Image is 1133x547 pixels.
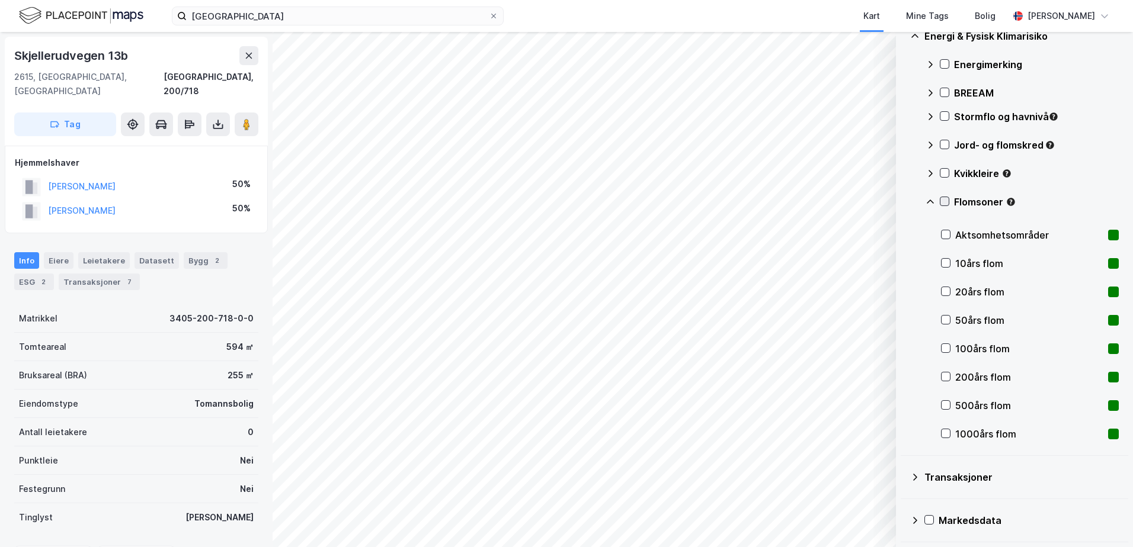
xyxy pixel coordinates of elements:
[955,228,1103,242] div: Aktsomhetsområder
[19,425,87,439] div: Antall leietakere
[37,276,49,288] div: 2
[232,177,251,191] div: 50%
[19,311,57,326] div: Matrikkel
[1006,197,1016,207] div: Tooltip anchor
[123,276,135,288] div: 7
[14,252,39,269] div: Info
[924,470,1119,484] div: Transaksjoner
[955,313,1103,327] div: 50års flom
[1048,111,1059,122] div: Tooltip anchor
[954,110,1119,124] div: Stormflo og havnivå
[211,255,223,266] div: 2
[19,482,65,496] div: Festegrunn
[955,256,1103,271] div: 10års flom
[955,285,1103,299] div: 20års flom
[954,86,1119,100] div: BREEAM
[954,138,1119,152] div: Jord- og flomskred
[954,166,1119,181] div: Kvikkleire
[248,425,254,439] div: 0
[939,513,1119,527] div: Markedsdata
[955,370,1103,384] div: 200års flom
[19,397,78,411] div: Eiendomstype
[924,29,1119,43] div: Energi & Fysisk Klimarisiko
[1001,168,1012,179] div: Tooltip anchor
[44,252,73,269] div: Eiere
[169,311,254,326] div: 3405-200-718-0-0
[1028,9,1095,23] div: [PERSON_NAME]
[232,201,251,215] div: 50%
[14,70,164,98] div: 2615, [GEOGRAPHIC_DATA], [GEOGRAPHIC_DATA]
[15,156,258,170] div: Hjemmelshaver
[194,397,254,411] div: Tomannsbolig
[184,252,228,269] div: Bygg
[14,273,54,290] div: ESG
[954,195,1119,209] div: Flomsoner
[975,9,996,23] div: Bolig
[164,70,258,98] div: [GEOGRAPHIC_DATA], 200/718
[955,427,1103,441] div: 1000års flom
[78,252,130,269] div: Leietakere
[240,453,254,468] div: Nei
[955,398,1103,413] div: 500års flom
[240,482,254,496] div: Nei
[1074,490,1133,547] div: Kontrollprogram for chat
[19,368,87,382] div: Bruksareal (BRA)
[59,273,140,290] div: Transaksjoner
[906,9,949,23] div: Mine Tags
[185,510,254,525] div: [PERSON_NAME]
[14,112,116,136] button: Tag
[19,453,58,468] div: Punktleie
[863,9,880,23] div: Kart
[954,57,1119,72] div: Energimerking
[226,340,254,354] div: 594 ㎡
[187,7,489,25] input: Søk på adresse, matrikkel, gårdeiere, leietakere eller personer
[228,368,254,382] div: 255 ㎡
[19,340,66,354] div: Tomteareal
[19,510,53,525] div: Tinglyst
[1045,140,1055,150] div: Tooltip anchor
[19,5,143,26] img: logo.f888ab2527a4732fd821a326f86c7f29.svg
[955,342,1103,356] div: 100års flom
[135,252,179,269] div: Datasett
[14,46,130,65] div: Skjellerudvegen 13b
[1074,490,1133,547] iframe: Chat Widget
